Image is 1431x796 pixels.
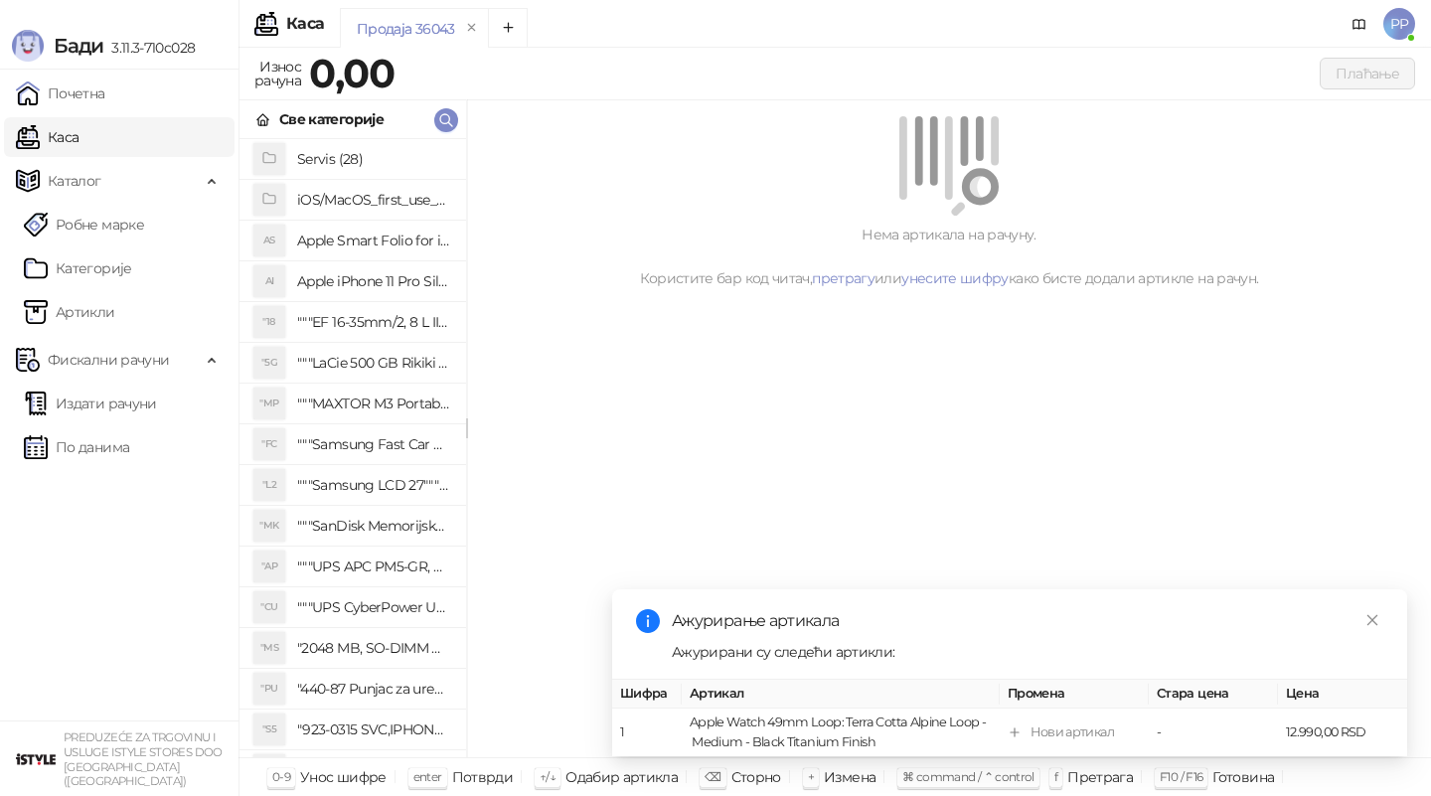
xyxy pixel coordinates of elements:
strong: 0,00 [309,49,395,97]
div: Одабир артикла [565,764,678,790]
span: ⌫ [705,769,720,784]
span: close [1365,613,1379,627]
div: Претрага [1067,764,1133,790]
span: PP [1383,8,1415,40]
h4: Apple iPhone 11 Pro Silicone Case - Black [297,265,450,297]
a: претрагу [812,269,874,287]
h4: "923-0315 SVC,IPHONE 5/5S BATTERY REMOVAL TRAY Držač za iPhone sa kojim se otvara display [297,714,450,745]
a: Издати рачуни [24,384,157,423]
div: Све категорије [279,108,384,130]
img: 64x64-companyLogo-77b92cf4-9946-4f36-9751-bf7bb5fd2c7d.png [16,739,56,779]
th: Артикал [682,680,1000,709]
div: "FC [253,428,285,460]
a: Категорије [24,248,132,288]
button: remove [459,20,485,37]
div: "MS [253,632,285,664]
span: enter [413,769,442,784]
button: Add tab [488,8,528,48]
div: "AP [253,551,285,582]
td: - [1149,709,1278,757]
span: info-circle [636,609,660,633]
th: Цена [1278,680,1407,709]
h4: """Samsung LCD 27"""" C27F390FHUXEN""" [297,469,450,501]
div: "SD [253,754,285,786]
h4: """UPS APC PM5-GR, Essential Surge Arrest,5 utic_nica""" [297,551,450,582]
div: Потврди [452,764,514,790]
div: "L2 [253,469,285,501]
div: Износ рачуна [250,54,305,93]
th: Стара цена [1149,680,1278,709]
span: 3.11.3-710c028 [103,39,195,57]
div: Готовина [1212,764,1274,790]
span: f [1054,769,1057,784]
span: + [808,769,814,784]
a: Почетна [16,74,105,113]
div: Сторно [731,764,781,790]
div: AI [253,265,285,297]
h4: Servis (28) [297,143,450,175]
div: Унос шифре [300,764,387,790]
div: grid [239,139,466,757]
button: Плаћање [1320,58,1415,89]
a: Робне марке [24,205,144,244]
td: 12.990,00 RSD [1278,709,1407,757]
h4: """UPS CyberPower UT650EG, 650VA/360W , line-int., s_uko, desktop""" [297,591,450,623]
span: Бади [54,34,103,58]
h4: """LaCie 500 GB Rikiki USB 3.0 / Ultra Compact & Resistant aluminum / USB 3.0 / 2.5""""""" [297,347,450,379]
div: Нови артикал [1031,722,1114,742]
h4: "923-0448 SVC,IPHONE,TOURQUE DRIVER KIT .65KGF- CM Šrafciger " [297,754,450,786]
a: ArtikliАртикли [24,292,115,332]
span: ↑/↓ [540,769,556,784]
div: AS [253,225,285,256]
div: "MK [253,510,285,542]
small: PREDUZEĆE ZA TRGOVINU I USLUGE ISTYLE STORES DOO [GEOGRAPHIC_DATA] ([GEOGRAPHIC_DATA]) [64,730,223,788]
th: Промена [1000,680,1149,709]
a: Close [1361,609,1383,631]
h4: "440-87 Punjac za uredjaje sa micro USB portom 4/1, Stand." [297,673,450,705]
div: Ажурирани су следећи артикли: [672,641,1383,663]
a: Документација [1344,8,1375,40]
h4: """EF 16-35mm/2, 8 L III USM""" [297,306,450,338]
a: унесите шифру [901,269,1009,287]
h4: Apple Smart Folio for iPad mini (A17 Pro) - Sage [297,225,450,256]
span: F10 / F16 [1160,769,1202,784]
h4: """MAXTOR M3 Portable 2TB 2.5"""" crni eksterni hard disk HX-M201TCB/GM""" [297,388,450,419]
a: По данима [24,427,129,467]
h4: "2048 MB, SO-DIMM DDRII, 667 MHz, Napajanje 1,8 0,1 V, Latencija CL5" [297,632,450,664]
span: ⌘ command / ⌃ control [902,769,1034,784]
td: 1 [612,709,682,757]
h4: """Samsung Fast Car Charge Adapter, brzi auto punja_, boja crna""" [297,428,450,460]
div: Каса [286,16,324,32]
span: Фискални рачуни [48,340,169,380]
div: "PU [253,673,285,705]
h4: """SanDisk Memorijska kartica 256GB microSDXC sa SD adapterom SDSQXA1-256G-GN6MA - Extreme PLUS, ... [297,510,450,542]
div: Продаја 36043 [357,18,455,40]
span: Каталог [48,161,101,201]
div: "CU [253,591,285,623]
div: "S5 [253,714,285,745]
div: "18 [253,306,285,338]
a: Каса [16,117,79,157]
div: "5G [253,347,285,379]
h4: iOS/MacOS_first_use_assistance (4) [297,184,450,216]
td: Apple Watch 49mm Loop: Terra Cotta Alpine Loop - Medium - Black Titanium Finish [682,709,1000,757]
div: Ажурирање артикала [672,609,1383,633]
div: "MP [253,388,285,419]
div: Нема артикала на рачуну. Користите бар код читач, или како бисте додали артикле на рачун. [491,224,1407,289]
div: Измена [824,764,875,790]
th: Шифра [612,680,682,709]
img: Logo [12,30,44,62]
span: 0-9 [272,769,290,784]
